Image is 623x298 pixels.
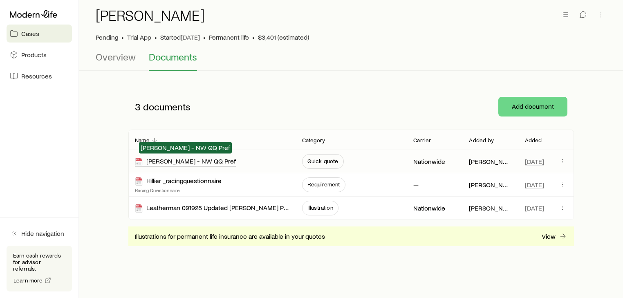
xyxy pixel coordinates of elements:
p: Added by [469,137,493,143]
p: [PERSON_NAME] [469,157,511,166]
span: Overview [96,51,136,63]
p: Added [525,137,542,143]
span: Cases [21,29,39,38]
span: • [121,33,124,41]
span: Documents [149,51,197,63]
p: Category [302,137,325,143]
span: Illustration [307,204,333,211]
p: Carrier [413,137,431,143]
span: • [252,33,255,41]
button: Hide navigation [7,224,72,242]
p: Started [160,33,200,41]
a: Resources [7,67,72,85]
span: [DATE] [525,157,544,166]
span: • [203,33,206,41]
div: Hillier _racingquestionnaire [135,177,222,186]
p: Racing Questionnaire [135,187,222,193]
span: Trial App [127,33,151,41]
p: View [542,232,556,240]
p: Pending [96,33,118,41]
span: [DATE] [181,33,200,41]
span: Learn more [13,278,43,283]
p: [PERSON_NAME] [469,204,511,212]
a: View [541,232,567,241]
p: Nationwide [413,204,445,212]
button: Add document [498,97,567,117]
span: Illustrations for permanent life insurance are available in your quotes [135,232,325,240]
span: Permanent life [209,33,249,41]
span: [DATE] [525,181,544,189]
a: Products [7,46,72,64]
div: Leatherman 091925 Updated [PERSON_NAME] Pfd NT $100,000 Face Amount Nationwide IUL Protector NLG ... [135,204,289,213]
span: Products [21,51,47,59]
span: $3,401 (estimated) [258,33,309,41]
a: Cases [7,25,72,43]
span: [DATE] [525,204,544,212]
span: • [155,33,157,41]
span: Quick quote [307,158,338,164]
span: documents [143,101,190,112]
div: [PERSON_NAME] - NW QQ Pref [135,157,236,166]
p: Name [135,137,150,143]
span: 3 [135,101,141,112]
div: Case details tabs [96,51,607,71]
p: Nationwide [413,157,445,166]
div: Earn cash rewards for advisor referrals.Learn more [7,246,72,291]
p: Earn cash rewards for advisor referrals. [13,252,65,272]
p: — [413,181,419,189]
span: Hide navigation [21,229,64,238]
h1: [PERSON_NAME] [96,7,205,23]
span: Resources [21,72,52,80]
span: Requirement [307,181,340,188]
p: [PERSON_NAME] [469,181,511,189]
